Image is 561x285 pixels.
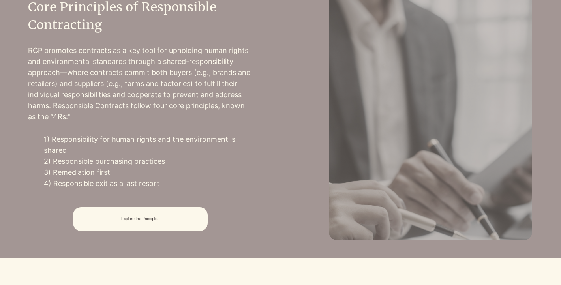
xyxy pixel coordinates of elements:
p: 2) Responsible purchasing practices [44,156,252,167]
span: Explore the Principles [121,217,159,221]
p: 4) Responsible exit as a last resort [44,178,252,189]
p: 3) Remediation first [44,167,252,178]
p: 1) Responsibility for human rights and the environment is shared [44,134,252,156]
a: Explore the Principles [73,207,208,231]
p: RCP promotes contracts as a key tool for upholding human rights and environmental standards throu... [28,45,252,123]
